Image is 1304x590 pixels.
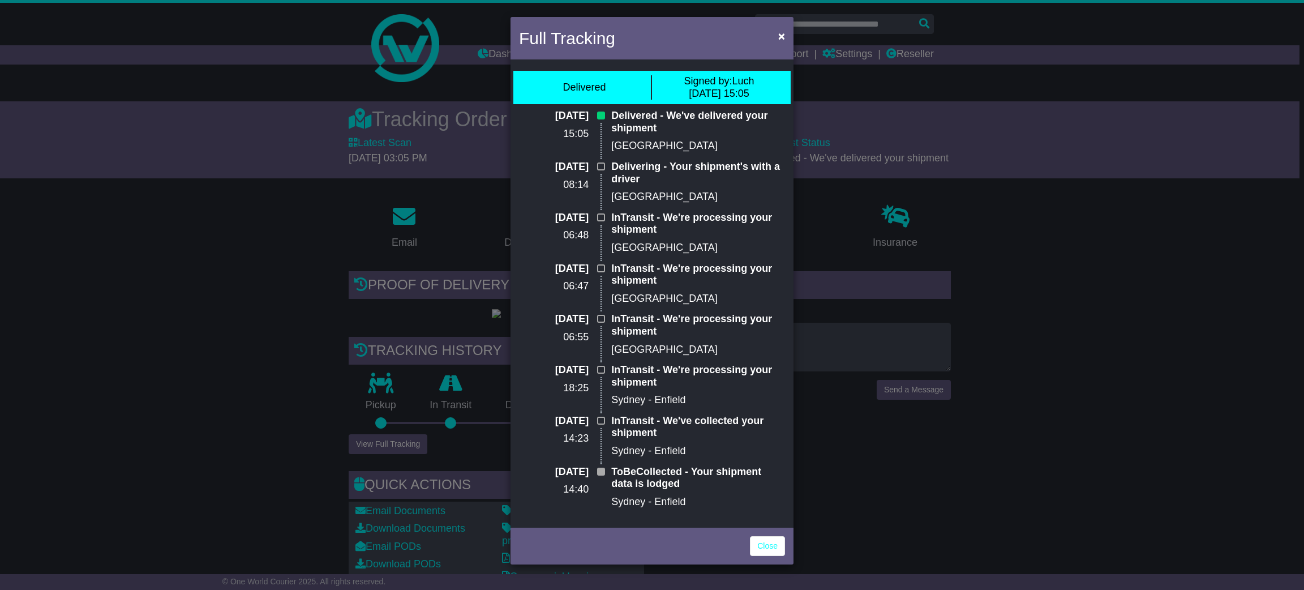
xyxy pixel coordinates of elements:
[750,536,785,556] a: Close
[611,364,785,388] p: InTransit - We're processing your shipment
[611,110,785,134] p: Delivered - We've delivered your shipment
[611,293,785,305] p: [GEOGRAPHIC_DATA]
[611,191,785,203] p: [GEOGRAPHIC_DATA]
[519,313,589,326] p: [DATE]
[519,382,589,395] p: 18:25
[563,82,606,94] div: Delivered
[519,331,589,344] p: 06:55
[611,466,785,490] p: ToBeCollected - Your shipment data is lodged
[519,128,589,140] p: 15:05
[611,313,785,337] p: InTransit - We're processing your shipment
[611,445,785,458] p: Sydney - Enfield
[519,484,589,496] p: 14:40
[519,415,589,427] p: [DATE]
[611,242,785,254] p: [GEOGRAPHIC_DATA]
[773,24,791,48] button: Close
[611,263,785,287] p: InTransit - We're processing your shipment
[519,161,589,173] p: [DATE]
[519,364,589,377] p: [DATE]
[519,263,589,275] p: [DATE]
[519,25,615,51] h4: Full Tracking
[519,110,589,122] p: [DATE]
[611,496,785,508] p: Sydney - Enfield
[519,229,589,242] p: 06:48
[611,394,785,407] p: Sydney - Enfield
[611,140,785,152] p: [GEOGRAPHIC_DATA]
[684,75,754,100] div: Luch [DATE] 15:05
[611,161,785,185] p: Delivering - Your shipment's with a driver
[684,75,732,87] span: Signed by:
[519,212,589,224] p: [DATE]
[611,344,785,356] p: [GEOGRAPHIC_DATA]
[519,433,589,445] p: 14:23
[519,280,589,293] p: 06:47
[778,29,785,42] span: ×
[611,415,785,439] p: InTransit - We've collected your shipment
[519,466,589,478] p: [DATE]
[611,212,785,236] p: InTransit - We're processing your shipment
[519,179,589,191] p: 08:14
